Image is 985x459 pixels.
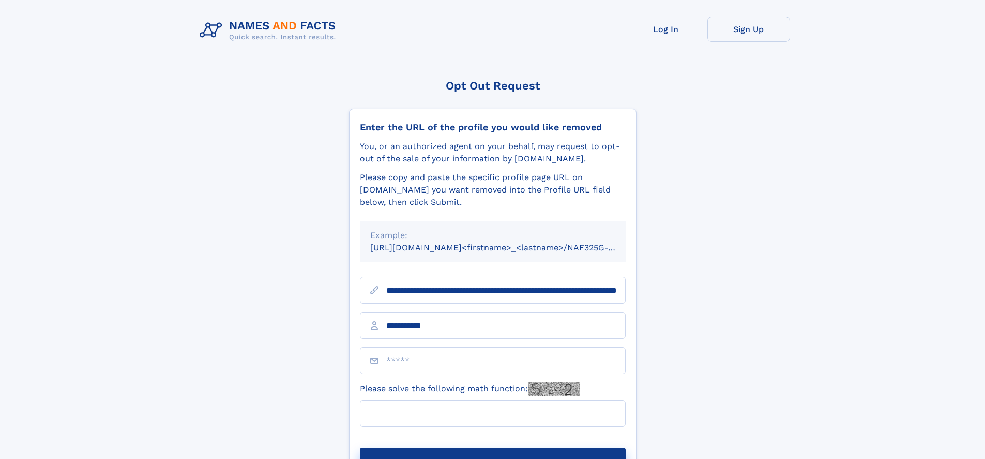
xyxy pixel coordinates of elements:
a: Log In [625,17,707,42]
div: Opt Out Request [349,79,637,92]
div: You, or an authorized agent on your behalf, may request to opt-out of the sale of your informatio... [360,140,626,165]
div: Example: [370,229,615,242]
img: Logo Names and Facts [195,17,344,45]
a: Sign Up [707,17,790,42]
div: Please copy and paste the specific profile page URL on [DOMAIN_NAME] you want removed into the Pr... [360,171,626,209]
label: Please solve the following math function: [360,382,580,396]
small: [URL][DOMAIN_NAME]<firstname>_<lastname>/NAF325G-xxxxxxxx [370,243,645,253]
div: Enter the URL of the profile you would like removed [360,122,626,133]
